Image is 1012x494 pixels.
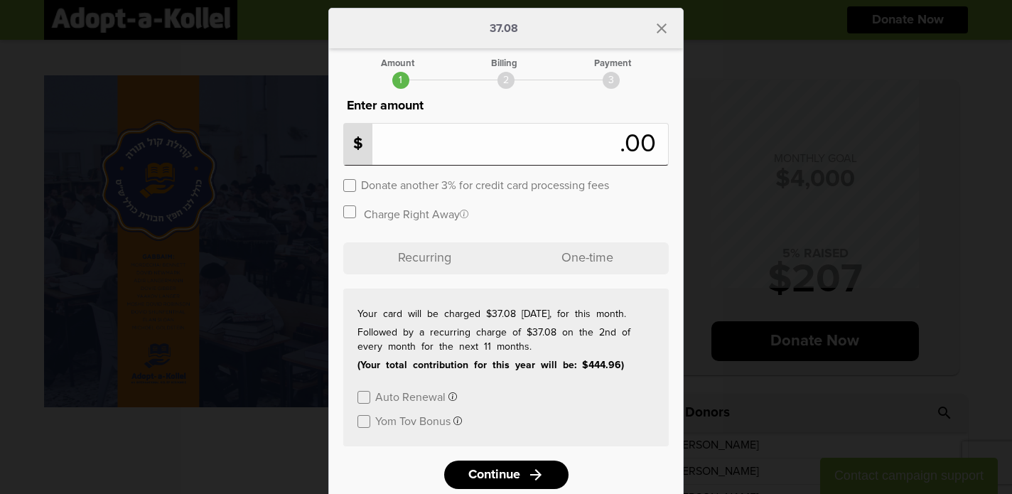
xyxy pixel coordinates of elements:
div: Payment [594,59,631,68]
div: Amount [381,59,414,68]
p: Followed by a recurring charge of $37.08 on the 2nd of every month for the next 11 months. [357,326,655,354]
p: Your card will be charged $37.08 [DATE], for this month. [357,307,655,321]
i: close [653,20,670,37]
button: Auto Renewal [375,390,457,403]
p: (Your total contribution for this year will be: $444.96) [357,358,655,372]
p: 37.08 [490,23,518,34]
i: arrow_forward [527,466,544,483]
span: .00 [620,131,663,157]
label: Donate another 3% for credit card processing fees [361,178,609,191]
p: $ [344,124,372,165]
p: Recurring [343,242,506,274]
div: 2 [497,72,515,89]
span: Continue [468,468,520,481]
label: Charge Right Away [364,207,468,220]
label: Auto Renewal [375,390,446,403]
div: Billing [491,59,517,68]
div: 1 [392,72,409,89]
button: Yom Tov Bonus [375,414,462,427]
p: Enter amount [343,96,669,116]
a: Continuearrow_forward [444,461,569,489]
label: Yom Tov Bonus [375,414,451,427]
p: One-time [506,242,669,274]
div: 3 [603,72,620,89]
